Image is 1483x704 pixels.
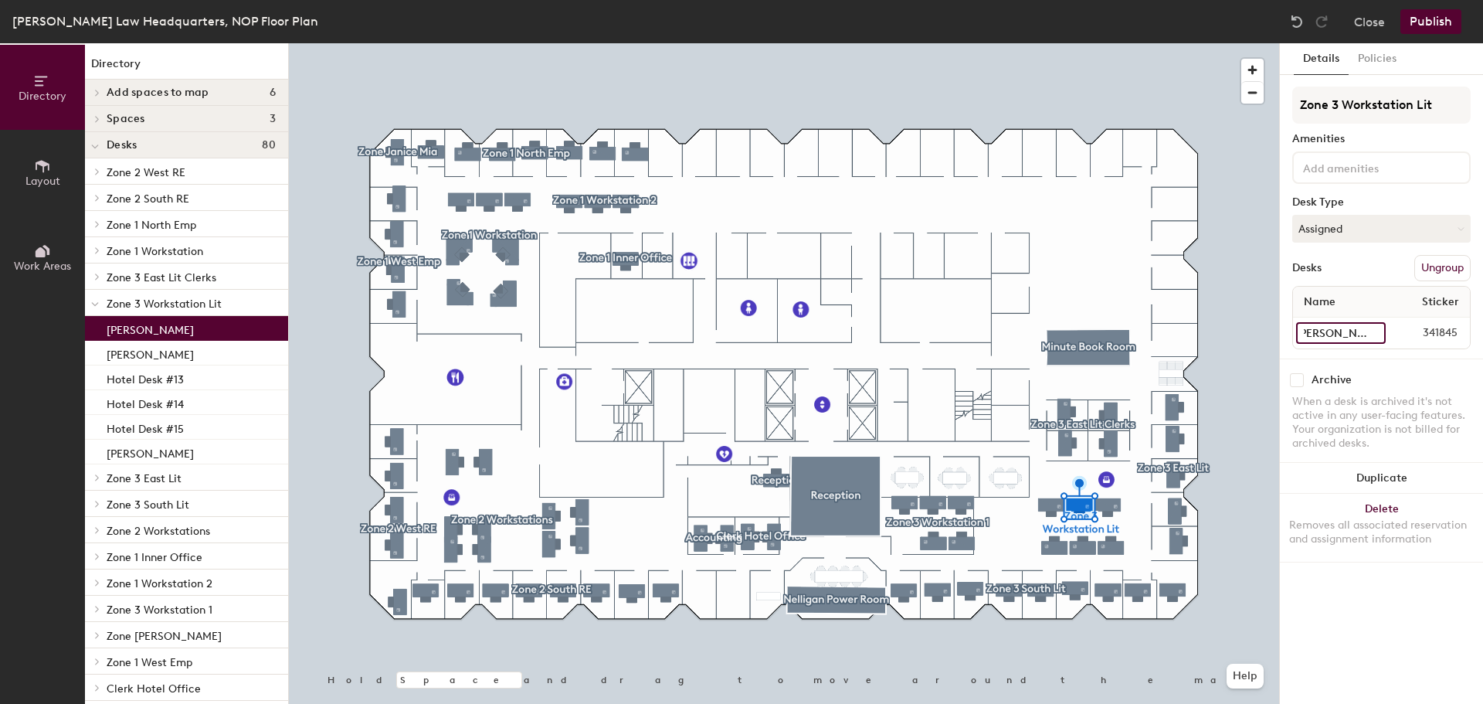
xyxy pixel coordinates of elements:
[270,87,276,99] span: 6
[1227,664,1264,689] button: Help
[85,56,288,80] h1: Directory
[107,630,222,643] span: Zone [PERSON_NAME]
[107,418,184,436] p: Hotel Desk #15
[107,139,137,151] span: Desks
[1414,255,1471,281] button: Ungroup
[1354,9,1385,34] button: Close
[107,219,196,232] span: Zone 1 North Emp
[107,298,222,311] span: Zone 3 Workstation Lit
[107,369,184,386] p: Hotel Desk #13
[1292,395,1471,451] div: When a desk is archived it's not active in any user-facing features. Your organization is not bil...
[262,139,276,151] span: 80
[25,175,60,188] span: Layout
[270,113,276,125] span: 3
[107,525,210,538] span: Zone 2 Workstations
[1349,43,1406,75] button: Policies
[1289,519,1474,546] div: Removes all associated reservation and assignment information
[1400,9,1461,34] button: Publish
[107,393,184,411] p: Hotel Desk #14
[1312,374,1352,386] div: Archive
[1292,262,1322,274] div: Desks
[107,682,201,695] span: Clerk Hotel Office
[107,271,216,284] span: Zone 3 East Lit Clerks
[1280,494,1483,562] button: DeleteRemoves all associated reservation and assignment information
[1296,288,1343,316] span: Name
[1296,322,1386,344] input: Unnamed desk
[1300,158,1439,176] input: Add amenities
[107,344,194,362] p: [PERSON_NAME]
[107,577,212,590] span: Zone 1 Workstation 2
[107,113,145,125] span: Spaces
[107,87,209,99] span: Add spaces to map
[14,260,71,273] span: Work Areas
[107,166,185,179] span: Zone 2 West RE
[107,319,194,337] p: [PERSON_NAME]
[1292,215,1471,243] button: Assigned
[1292,196,1471,209] div: Desk Type
[1386,325,1467,342] span: 341845
[19,90,66,103] span: Directory
[1314,14,1329,29] img: Redo
[1289,14,1305,29] img: Undo
[107,604,212,617] span: Zone 3 Workstation 1
[107,551,202,564] span: Zone 1 Inner Office
[1280,463,1483,494] button: Duplicate
[107,245,203,258] span: Zone 1 Workstation
[12,12,318,31] div: [PERSON_NAME] Law Headquarters, NOP Floor Plan
[1292,133,1471,145] div: Amenities
[1414,288,1467,316] span: Sticker
[107,443,194,461] p: [PERSON_NAME]
[107,192,189,206] span: Zone 2 South RE
[107,472,182,485] span: Zone 3 East Lit
[107,656,192,669] span: Zone 1 West Emp
[1294,43,1349,75] button: Details
[107,498,189,512] span: Zone 3 South Lit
